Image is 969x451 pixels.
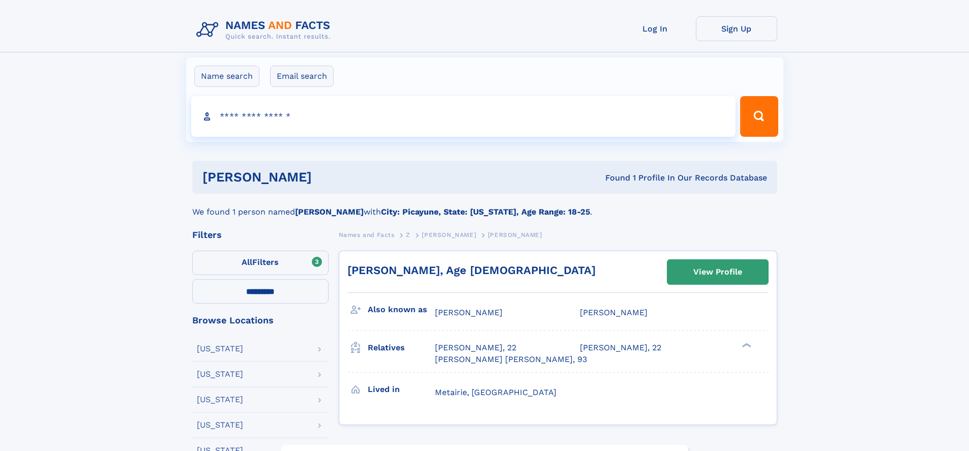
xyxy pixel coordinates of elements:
a: [PERSON_NAME], 22 [580,342,661,353]
span: [PERSON_NAME] [422,231,476,238]
div: [US_STATE] [197,421,243,429]
a: [PERSON_NAME], 22 [435,342,516,353]
h3: Relatives [368,339,435,356]
div: Filters [192,230,329,239]
div: View Profile [693,260,742,284]
div: [US_STATE] [197,370,243,378]
div: [US_STATE] [197,396,243,404]
span: All [242,257,252,267]
div: [US_STATE] [197,345,243,353]
input: search input [191,96,736,137]
label: Email search [270,66,334,87]
a: Z [406,228,410,241]
a: View Profile [667,260,768,284]
h3: Also known as [368,301,435,318]
div: We found 1 person named with . [192,194,777,218]
a: Names and Facts [339,228,395,241]
span: [PERSON_NAME] [435,308,503,317]
a: [PERSON_NAME], Age [DEMOGRAPHIC_DATA] [347,264,596,277]
span: [PERSON_NAME] [580,308,648,317]
div: Found 1 Profile In Our Records Database [458,172,767,184]
div: ❯ [740,342,752,349]
h3: Lived in [368,381,435,398]
span: Z [406,231,410,238]
a: [PERSON_NAME] [422,228,476,241]
b: City: Picayune, State: [US_STATE], Age Range: 18-25 [381,207,590,217]
span: Metairie, [GEOGRAPHIC_DATA] [435,387,556,397]
a: Log In [614,16,696,41]
a: [PERSON_NAME] [PERSON_NAME], 93 [435,354,587,365]
span: [PERSON_NAME] [488,231,542,238]
h1: [PERSON_NAME] [202,171,459,184]
b: [PERSON_NAME] [295,207,364,217]
label: Name search [194,66,259,87]
img: Logo Names and Facts [192,16,339,44]
div: Browse Locations [192,316,329,325]
a: Sign Up [696,16,777,41]
label: Filters [192,251,329,275]
button: Search Button [740,96,778,137]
